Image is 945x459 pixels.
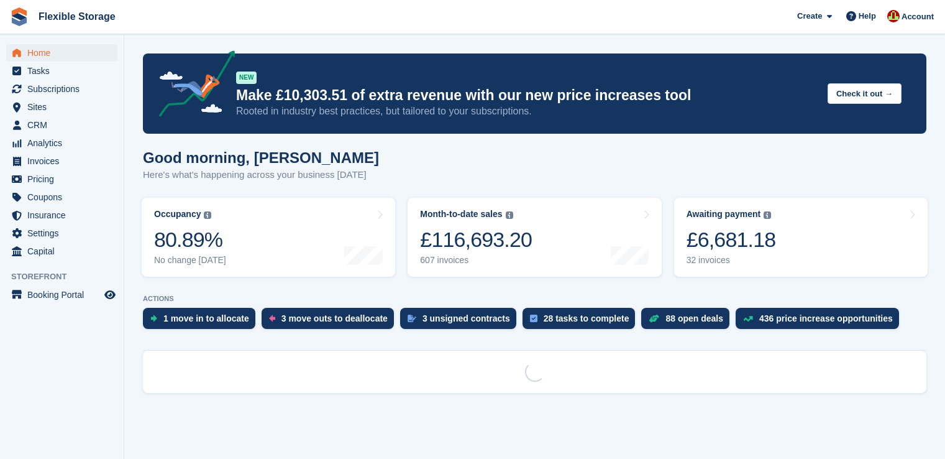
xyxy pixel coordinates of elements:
span: Pricing [27,170,102,188]
div: NEW [236,72,257,84]
div: No change [DATE] [154,255,226,266]
img: stora-icon-8386f47178a22dfd0bd8f6a31ec36ba5ce8667c1dd55bd0f319d3a0aa187defe.svg [10,7,29,26]
a: menu [6,134,117,152]
span: Insurance [27,206,102,224]
div: Month-to-date sales [420,209,502,220]
p: Rooted in industry best practices, but tailored to your subscriptions. [236,104,818,118]
span: Subscriptions [27,80,102,98]
span: Account [902,11,934,23]
a: Preview store [103,287,117,302]
img: deal-1b604bf984904fb50ccaf53a9ad4b4a5d6e5aea283cecdc64d6e3604feb123c2.svg [649,314,659,323]
span: Invoices [27,152,102,170]
a: menu [6,98,117,116]
span: CRM [27,116,102,134]
div: 3 unsigned contracts [422,313,510,323]
span: Analytics [27,134,102,152]
a: 436 price increase opportunities [736,308,905,335]
img: contract_signature_icon-13c848040528278c33f63329250d36e43548de30e8caae1d1a13099fd9432cc5.svg [408,315,416,322]
a: menu [6,62,117,80]
div: Occupancy [154,209,201,220]
div: 28 tasks to complete [544,313,629,323]
a: Occupancy 80.89% No change [DATE] [142,198,395,277]
img: move_ins_to_allocate_icon-fdf77a2bb77ea45bf5b3d319d69a93e2d87916cf1d5bf7949dd705db3b84f3ca.svg [150,315,157,322]
img: David Jones [887,10,900,22]
span: Home [27,44,102,62]
a: 3 move outs to deallocate [262,308,400,335]
a: 1 move in to allocate [143,308,262,335]
img: icon-info-grey-7440780725fd019a000dd9b08b2336e03edf1995a4989e88bcd33f0948082b44.svg [764,211,771,219]
img: icon-info-grey-7440780725fd019a000dd9b08b2336e03edf1995a4989e88bcd33f0948082b44.svg [506,211,513,219]
a: menu [6,188,117,206]
a: Flexible Storage [34,6,121,27]
a: menu [6,170,117,188]
p: Make £10,303.51 of extra revenue with our new price increases tool [236,86,818,104]
img: icon-info-grey-7440780725fd019a000dd9b08b2336e03edf1995a4989e88bcd33f0948082b44.svg [204,211,211,219]
button: Check it out → [828,83,902,104]
div: 80.89% [154,227,226,253]
a: menu [6,243,117,260]
img: move_outs_to_deallocate_icon-f764333ba52eb49d3ac5e1228854f67142a1ed5810a6f6cc68b1a99e826820c5.svg [269,315,275,322]
img: task-75834270c22a3079a89374b754ae025e5fb1db73e45f91037f5363f120a921f8.svg [530,315,537,322]
a: menu [6,80,117,98]
div: 88 open deals [665,313,723,323]
p: Here's what's happening across your business [DATE] [143,168,379,182]
div: 436 price increase opportunities [759,313,893,323]
h1: Good morning, [PERSON_NAME] [143,149,379,166]
span: Capital [27,243,102,260]
span: Create [797,10,822,22]
div: 1 move in to allocate [163,313,249,323]
div: Awaiting payment [687,209,761,220]
div: 607 invoices [420,255,532,266]
p: ACTIONS [143,295,926,303]
div: 32 invoices [687,255,776,266]
a: 3 unsigned contracts [400,308,523,335]
a: menu [6,286,117,304]
img: price-adjustments-announcement-icon-8257ccfd72463d97f412b2fc003d46551f7dbcb40ab6d574587a9cd5c0d94... [148,50,235,121]
img: price_increase_opportunities-93ffe204e8149a01c8c9dc8f82e8f89637d9d84a8eef4429ea346261dce0b2c0.svg [743,316,753,322]
a: 28 tasks to complete [523,308,642,335]
span: Coupons [27,188,102,206]
span: Settings [27,225,102,242]
span: Tasks [27,62,102,80]
div: £6,681.18 [687,227,776,253]
a: 88 open deals [641,308,736,335]
a: menu [6,44,117,62]
div: 3 move outs to deallocate [281,313,388,323]
a: menu [6,206,117,224]
span: Booking Portal [27,286,102,304]
a: Month-to-date sales £116,693.20 607 invoices [408,198,661,277]
div: £116,693.20 [420,227,532,253]
a: menu [6,116,117,134]
span: Storefront [11,271,124,283]
span: Sites [27,98,102,116]
a: Awaiting payment £6,681.18 32 invoices [674,198,928,277]
a: menu [6,152,117,170]
a: menu [6,225,117,242]
span: Help [859,10,876,22]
